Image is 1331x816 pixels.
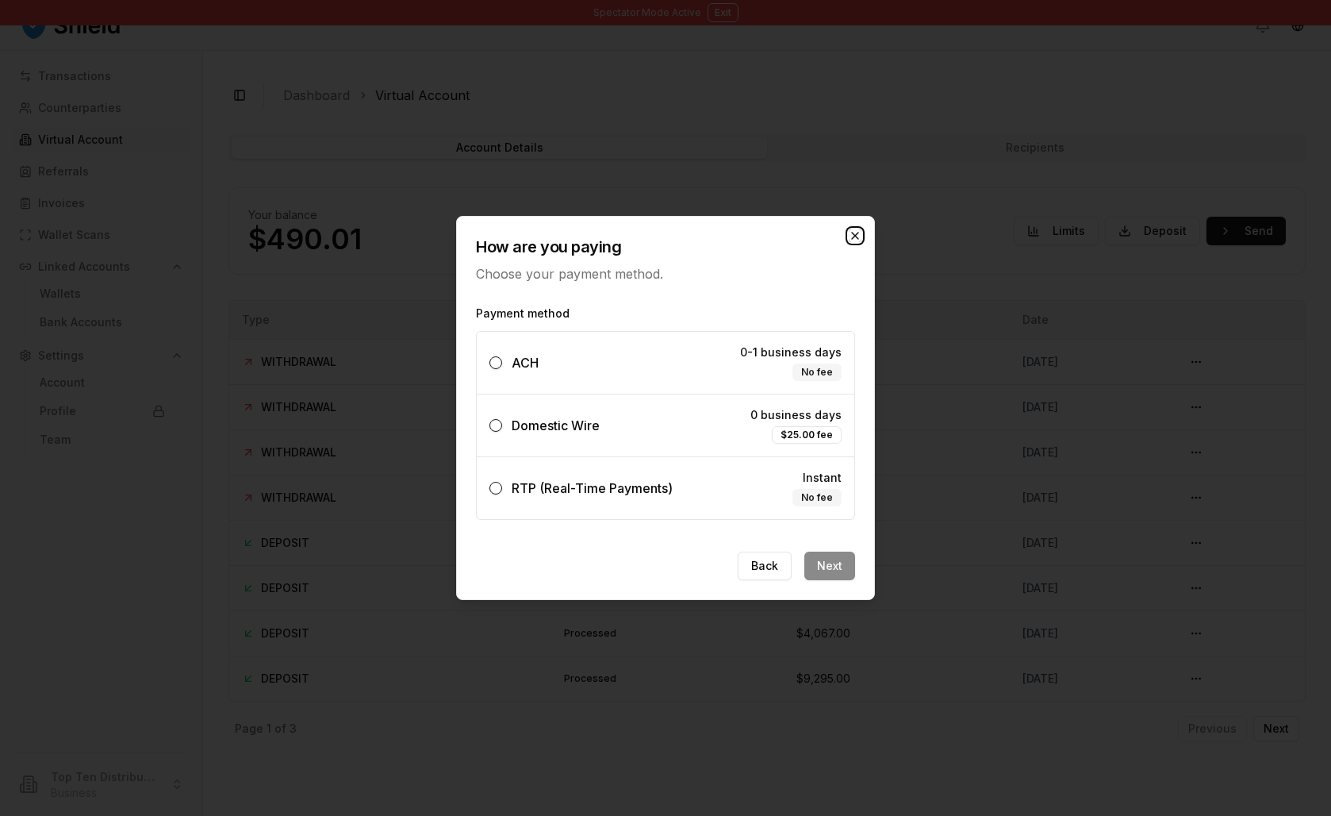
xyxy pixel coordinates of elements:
[803,470,842,486] span: Instant
[476,264,855,283] p: Choose your payment method.
[740,344,842,360] span: 0-1 business days
[738,552,792,580] button: Back
[476,236,855,258] h2: How are you paying
[792,489,842,506] div: No fee
[489,482,502,495] button: RTP (Real-Time Payments)InstantNo fee
[476,306,855,321] label: Payment method
[772,426,842,444] div: $25.00 fee
[512,418,600,433] span: Domestic Wire
[489,419,502,432] button: Domestic Wire0 business days$25.00 fee
[489,356,502,369] button: ACH0-1 business daysNo fee
[512,480,673,496] span: RTP (Real-Time Payments)
[512,355,539,371] span: ACH
[750,407,842,423] span: 0 business days
[792,364,842,381] div: No fee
